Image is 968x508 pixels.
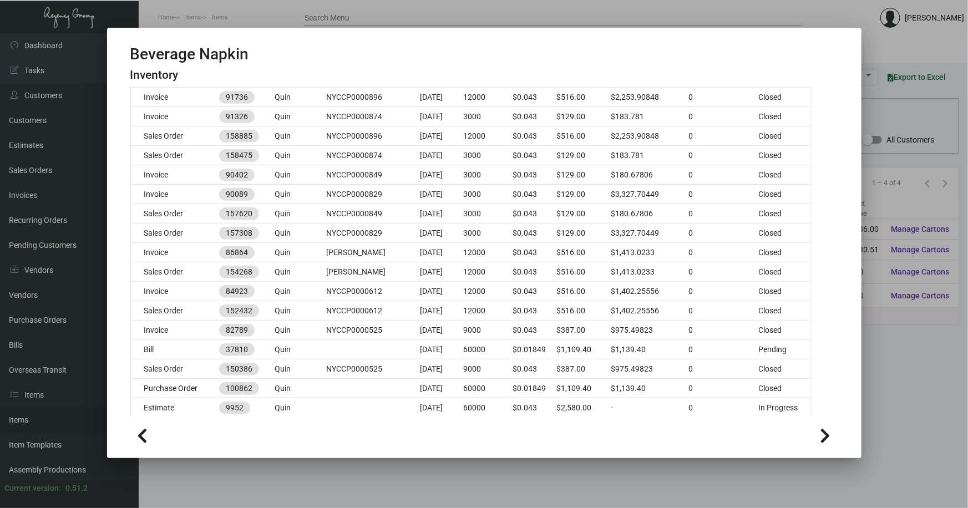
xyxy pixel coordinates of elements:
td: Quin [275,165,326,185]
td: NYCCP0000612 [326,282,420,301]
td: Closed [759,223,811,243]
td: Bill [131,340,220,359]
td: NYCCP0000896 [326,88,420,107]
td: [DATE] [420,165,463,185]
td: [DATE] [420,88,463,107]
td: 0 [688,262,759,282]
mat-chip: 9952 [219,402,250,414]
td: Sales Order [131,262,220,282]
td: 0 [688,398,759,418]
td: Closed [759,262,811,282]
td: $0.01849 [513,379,556,398]
td: $516.00 [557,301,611,321]
mat-chip: 157308 [219,227,259,240]
mat-chip: 157620 [219,207,259,220]
td: [DATE] [420,301,463,321]
td: Quin [275,379,326,398]
td: $3,327.70449 [611,223,688,243]
td: $183.781 [611,107,688,126]
div: Current version: [4,482,61,494]
td: 0 [688,321,759,340]
td: $0.043 [513,398,556,418]
td: Closed [759,185,811,204]
td: $975.49823 [611,321,688,340]
mat-chip: 82789 [219,324,255,337]
td: [DATE] [420,126,463,146]
td: 0 [688,126,759,146]
mat-chip: 86864 [219,246,255,259]
td: NYCCP0000829 [326,185,420,204]
td: Closed [759,379,811,398]
td: - [611,398,688,418]
td: $129.00 [557,107,611,126]
td: 9000 [463,321,513,340]
td: 0 [688,243,759,262]
td: [PERSON_NAME] [326,243,420,262]
td: Invoice [131,88,220,107]
td: $516.00 [557,88,611,107]
td: 0 [688,165,759,185]
td: $1,402.25556 [611,282,688,301]
td: $387.00 [557,359,611,379]
td: NYCCP0000829 [326,223,420,243]
td: $0.043 [513,223,556,243]
td: [DATE] [420,146,463,165]
td: Quin [275,204,326,223]
td: 0 [688,204,759,223]
td: Closed [759,243,811,262]
td: NYCCP0000525 [326,359,420,379]
mat-chip: 91326 [219,110,255,123]
td: $0.01849 [513,340,556,359]
td: $1,109.40 [557,340,611,359]
td: [DATE] [420,282,463,301]
td: 0 [688,185,759,204]
td: NYCCP0000896 [326,126,420,146]
td: 3000 [463,223,513,243]
td: 60000 [463,398,513,418]
td: NYCCP0000849 [326,165,420,185]
td: 12000 [463,88,513,107]
td: Closed [759,321,811,340]
td: [PERSON_NAME] [326,262,420,282]
td: Quin [275,262,326,282]
td: $975.49823 [611,359,688,379]
td: Sales Order [131,301,220,321]
td: Quin [275,126,326,146]
td: 0 [688,223,759,243]
td: $1,139.40 [611,340,688,359]
td: 0 [688,88,759,107]
td: $0.043 [513,359,556,379]
mat-chip: 158475 [219,149,259,162]
td: [DATE] [420,185,463,204]
td: 12000 [463,301,513,321]
td: Sales Order [131,126,220,146]
mat-chip: 90089 [219,188,255,201]
td: 3000 [463,165,513,185]
td: NYCCP0000525 [326,321,420,340]
td: $0.043 [513,165,556,185]
td: Closed [759,107,811,126]
td: $129.00 [557,165,611,185]
td: Closed [759,282,811,301]
td: 3000 [463,107,513,126]
td: $1,413.0233 [611,262,688,282]
td: $516.00 [557,262,611,282]
td: [DATE] [420,359,463,379]
td: Quin [275,340,326,359]
td: $0.043 [513,301,556,321]
td: [DATE] [420,398,463,418]
td: [DATE] [420,107,463,126]
td: $516.00 [557,282,611,301]
td: Quin [275,107,326,126]
td: Sales Order [131,223,220,243]
td: Quin [275,223,326,243]
td: 0 [688,107,759,126]
mat-chip: 152432 [219,304,259,317]
td: Quin [275,359,326,379]
td: $180.67806 [611,165,688,185]
td: [DATE] [420,243,463,262]
td: Invoice [131,165,220,185]
td: $516.00 [557,126,611,146]
td: 0 [688,301,759,321]
td: Invoice [131,243,220,262]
